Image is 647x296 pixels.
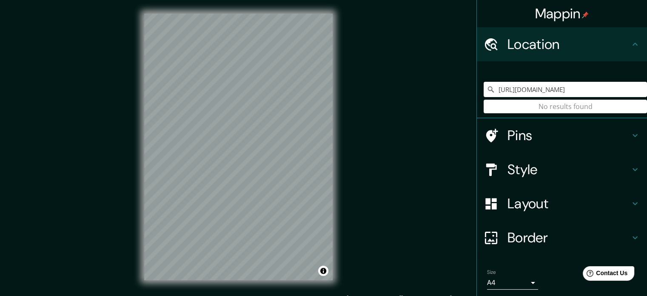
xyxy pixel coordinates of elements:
button: Toggle attribution [318,266,328,276]
iframe: Help widget launcher [571,263,638,287]
h4: Mappin [535,5,589,22]
h4: Layout [507,195,630,212]
h4: Location [507,36,630,53]
div: No results found [484,100,647,113]
canvas: Map [144,14,333,280]
div: Border [477,221,647,255]
label: Size [487,269,496,276]
div: A4 [487,276,538,290]
h4: Style [507,161,630,178]
h4: Border [507,229,630,246]
div: Layout [477,187,647,221]
div: Style [477,152,647,187]
input: Pick your city or area [484,82,647,97]
div: Location [477,27,647,61]
h4: Pins [507,127,630,144]
div: Pins [477,118,647,152]
img: pin-icon.png [582,11,589,18]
